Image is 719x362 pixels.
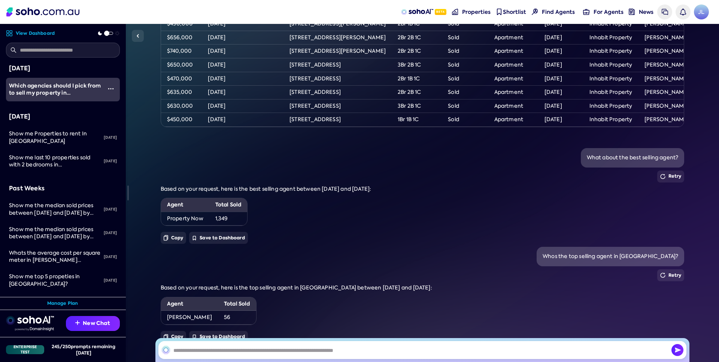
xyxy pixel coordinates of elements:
span: News [639,8,653,16]
img: Send icon [671,344,683,356]
div: Enterprise Test [6,345,44,354]
a: Which agencies should I pick from to sell my property in [GEOGRAPHIC_DATA]? [6,78,102,101]
div: [DATE] [101,272,120,289]
div: Which agencies should I pick from to sell my property in mornington peninsula? [9,82,102,97]
button: Copy [161,331,186,343]
td: [DATE] [539,45,583,58]
td: [STREET_ADDRESS] [283,72,392,86]
a: Notifications [676,4,691,19]
td: [STREET_ADDRESS] [283,99,392,113]
td: $656,000 [161,31,202,45]
div: Show me top 5 propeties in sydney? [9,273,101,288]
div: [DATE] [101,201,120,218]
a: View Dashboard [6,30,55,37]
span: Beta [435,9,446,15]
div: Show me Properties to rent In Sydney [9,130,101,145]
a: Manage Plan [47,300,78,307]
td: Apartment [488,99,539,113]
td: Inhabit Property [583,86,638,99]
a: Give me 10 domain listings [6,292,101,309]
td: [DATE] [202,45,240,58]
div: Whats the average cost per square meter in byron bay for properties listed for sale [9,249,101,264]
button: Save to Dashboard [189,232,248,244]
img: sohoAI logo [401,9,433,15]
button: Retry [657,171,685,182]
td: [DATE] [202,113,240,127]
div: [DATE] [9,112,117,122]
span: Which agencies should I pick from to sell my property in [GEOGRAPHIC_DATA]? [9,82,101,104]
td: [DATE] [539,31,583,45]
td: [PERSON_NAME] [638,45,695,58]
td: Sold [442,58,488,72]
button: Send [671,344,683,356]
td: Inhabit Property [583,17,638,31]
td: $490,000 [161,17,202,31]
span: Find Agents [542,8,575,16]
a: Show me Properties to rent In [GEOGRAPHIC_DATA] [6,126,101,149]
td: [STREET_ADDRESS] [283,58,392,72]
img: Find agents icon [532,9,538,15]
img: properties-nav icon [452,9,458,15]
td: Apartment [488,58,539,72]
td: [STREET_ADDRESS][PERSON_NAME] [283,45,392,58]
span: Based on your request, here is the best selling agent between [DATE] and [DATE]: [161,185,371,192]
div: Show me last 10 properties sold with 2 bedrooms in Sydney NSW [9,154,101,169]
button: Copy [161,232,186,244]
div: [DATE] [101,225,120,241]
td: [PERSON_NAME] [638,113,695,127]
span: Based on your request, here is the top selling agent in [GEOGRAPHIC_DATA] between [DATE] and [DATE]: [161,284,432,291]
img: SohoAI logo black [161,346,170,355]
img: Soho Logo [6,7,79,16]
img: Recommendation icon [75,320,80,325]
img: shortlist-nav icon [496,9,502,15]
div: [DATE] [101,249,120,265]
button: Save to Dashboard [189,331,248,343]
td: Sold [442,86,488,99]
td: [DATE] [539,17,583,31]
th: Total Sold [209,198,248,212]
td: 2Br 2B 1C [392,31,442,45]
th: Total Sold [218,297,256,311]
td: [DATE] [202,86,240,99]
td: [DATE] [539,99,583,113]
td: [STREET_ADDRESS] [283,86,392,99]
td: $470,000 [161,72,202,86]
a: Avatar of Jonathan Lui [694,4,709,19]
th: Agent [161,297,218,311]
div: 245 / 250 prompts remaining [DATE] [47,343,120,356]
td: [STREET_ADDRESS] [283,113,392,127]
td: [DATE] [539,72,583,86]
td: Apartment [488,45,539,58]
td: $740,000 [161,45,202,58]
td: Sold [442,45,488,58]
button: Retry [657,269,685,281]
td: Inhabit Property [583,72,638,86]
span: Show me Properties to rent In [GEOGRAPHIC_DATA] [9,130,87,144]
td: $630,000 [161,99,202,113]
td: 2Br 1B 1C [392,72,442,86]
td: Inhabit Property [583,113,638,127]
span: For Agents [594,8,624,16]
td: [STREET_ADDRESS][PERSON_NAME] [283,31,392,45]
a: Show me the median sold prices between [DATE] and [DATE] by state, listing type = sale [6,197,101,221]
div: Show me the median sold prices between 2025-05-23 and 2025-08-22 by state, listing type = sale [9,226,101,240]
div: [DATE] [101,292,120,309]
td: $450,000 [161,113,202,127]
td: [PERSON_NAME] [638,86,695,99]
td: [DATE] [202,99,240,113]
a: Show me last 10 properties sold with 2 bedrooms in [GEOGRAPHIC_DATA] [GEOGRAPHIC_DATA] [6,150,101,173]
td: Apartment [488,86,539,99]
span: Show me the median sold prices between [DATE] and [DATE] by state, listing type = sale [9,226,94,247]
img: news-nav icon [629,9,635,15]
div: Past Weeks [9,184,117,193]
td: Inhabit Property [583,99,638,113]
td: Sold [442,31,488,45]
td: [PERSON_NAME] [161,311,218,325]
img: Retry icon [660,174,665,179]
td: [DATE] [539,58,583,72]
td: 56 [218,311,256,325]
img: Data provided by Domain Insight [15,327,54,331]
div: Whos the top selling agent in [GEOGRAPHIC_DATA]? [543,253,678,260]
img: for-agents-nav icon [583,9,589,15]
img: Copy icon [164,235,168,241]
